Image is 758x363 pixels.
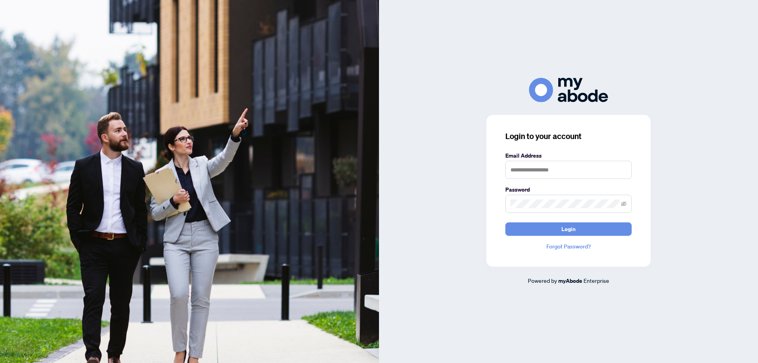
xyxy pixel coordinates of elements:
[584,277,609,284] span: Enterprise
[505,222,632,236] button: Login
[558,276,582,285] a: myAbode
[528,277,557,284] span: Powered by
[505,131,632,142] h3: Login to your account
[505,242,632,251] a: Forgot Password?
[505,151,632,160] label: Email Address
[529,78,608,102] img: ma-logo
[561,223,576,235] span: Login
[505,185,632,194] label: Password
[621,201,627,207] span: eye-invisible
